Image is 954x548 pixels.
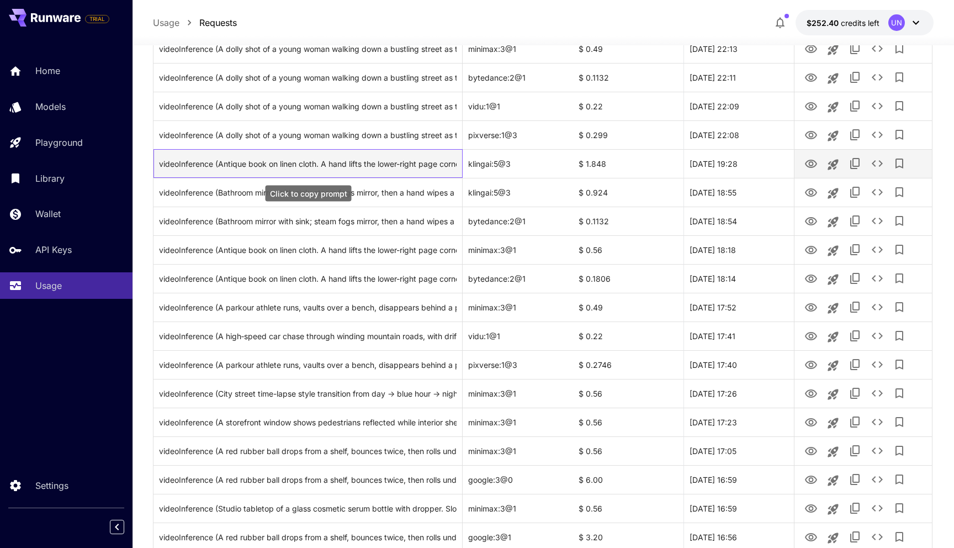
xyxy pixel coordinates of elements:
span: credits left [841,18,879,28]
div: 21 Aug, 2025 22:11 [683,63,794,92]
button: $252.39749UN [796,10,934,35]
div: Click to copy prompt [159,121,457,149]
button: Add to library [888,526,910,548]
div: Click to copy prompt [159,35,457,63]
button: Copy TaskUUID [844,411,866,433]
div: Click to copy prompt [159,408,457,436]
div: pixverse:1@3 [463,350,573,379]
button: View Video [800,382,822,404]
button: See details [866,124,888,146]
div: $ 0.56 [573,379,683,408]
p: Library [35,172,65,185]
div: 21 Aug, 2025 16:59 [683,494,794,523]
button: See details [866,210,888,232]
button: Launch in playground [822,96,844,118]
button: Copy TaskUUID [844,354,866,376]
a: Requests [199,16,237,29]
div: Click to copy prompt [159,494,457,523]
div: vidu:1@1 [463,92,573,120]
button: View Video [800,410,822,433]
a: Usage [153,16,179,29]
button: Copy TaskUUID [844,210,866,232]
div: $ 0.49 [573,293,683,322]
div: Click to copy prompt [159,265,457,293]
div: $ 0.56 [573,408,683,436]
div: Click to copy prompt [159,92,457,120]
div: klingai:5@3 [463,178,573,207]
div: 21 Aug, 2025 17:26 [683,379,794,408]
div: vidu:1@1 [463,322,573,350]
button: Add to library [888,38,910,60]
div: 21 Aug, 2025 16:59 [683,465,794,494]
div: minimax:3@1 [463,293,573,322]
button: See details [866,95,888,117]
button: Add to library [888,267,910,289]
button: Launch in playground [822,154,844,176]
button: Launch in playground [822,182,844,204]
button: View Video [800,468,822,491]
button: Launch in playground [822,240,844,262]
button: See details [866,526,888,548]
button: Add to library [888,239,910,261]
button: Add to library [888,95,910,117]
button: Launch in playground [822,67,844,89]
button: View Video [800,209,822,232]
button: Add to library [888,325,910,347]
div: 21 Aug, 2025 17:40 [683,350,794,379]
p: Home [35,64,60,77]
button: Copy TaskUUID [844,325,866,347]
div: $ 0.56 [573,235,683,264]
button: Add to library [888,210,910,232]
button: See details [866,354,888,376]
button: Add to library [888,468,910,491]
nav: breadcrumb [153,16,237,29]
button: Copy TaskUUID [844,497,866,519]
div: $ 0.22 [573,92,683,120]
button: See details [866,325,888,347]
button: Copy TaskUUID [844,38,866,60]
div: $ 0.1806 [573,264,683,293]
button: See details [866,440,888,462]
div: 21 Aug, 2025 17:23 [683,408,794,436]
button: View Video [800,525,822,548]
div: Click to copy prompt [266,186,352,202]
button: Launch in playground [822,326,844,348]
div: 21 Aug, 2025 18:18 [683,235,794,264]
button: Copy TaskUUID [844,124,866,146]
button: Add to library [888,411,910,433]
div: 21 Aug, 2025 17:41 [683,322,794,350]
div: pixverse:1@3 [463,120,573,149]
button: See details [866,239,888,261]
div: Click to copy prompt [159,380,457,408]
button: Copy TaskUUID [844,66,866,88]
p: Settings [35,479,68,492]
button: View Video [800,267,822,289]
div: Click to copy prompt [159,466,457,494]
div: google:3@0 [463,465,573,494]
div: 21 Aug, 2025 17:52 [683,293,794,322]
div: Click to copy prompt [159,351,457,379]
button: Copy TaskUUID [844,296,866,318]
div: 21 Aug, 2025 22:13 [683,34,794,63]
button: Add to library [888,296,910,318]
div: 21 Aug, 2025 22:08 [683,120,794,149]
button: View Video [800,439,822,462]
button: Launch in playground [822,470,844,492]
button: Add to library [888,440,910,462]
button: See details [866,296,888,318]
div: bytedance:2@1 [463,264,573,293]
p: Playground [35,136,83,149]
div: Click to copy prompt [159,150,457,178]
button: View Video [800,497,822,519]
div: $252.39749 [807,17,879,29]
button: View Video [800,296,822,318]
span: Add your payment card to enable full platform functionality. [85,12,109,25]
div: Click to copy prompt [159,64,457,92]
div: UN [888,14,905,31]
button: Launch in playground [822,383,844,405]
button: See details [866,181,888,203]
button: View Video [800,353,822,376]
div: $ 0.924 [573,178,683,207]
button: See details [866,267,888,289]
span: $252.40 [807,18,841,28]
